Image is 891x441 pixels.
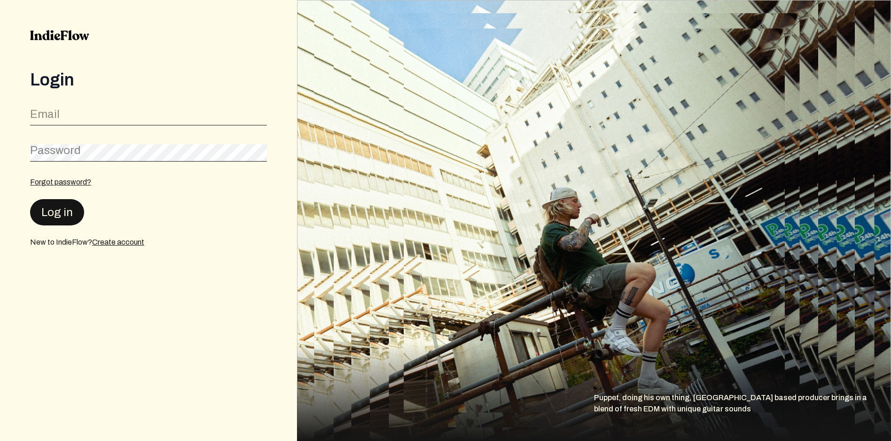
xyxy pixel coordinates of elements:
button: Log in [30,199,84,225]
label: Email [30,107,60,122]
div: New to IndieFlow? [30,237,267,248]
div: Login [30,70,267,89]
div: Puppet, doing his own thing, [GEOGRAPHIC_DATA] based producer brings in a blend of fresh EDM with... [594,392,891,441]
a: Create account [92,238,144,246]
a: Forgot password? [30,178,91,186]
label: Password [30,143,81,158]
img: indieflow-logo-black.svg [30,30,89,40]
